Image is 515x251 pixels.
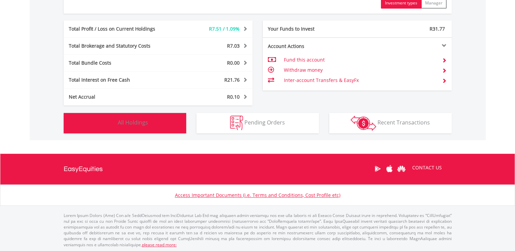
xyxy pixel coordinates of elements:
div: Total Interest on Free Cash [64,77,174,83]
td: Withdraw money [284,65,436,75]
div: Total Bundle Costs [64,60,174,66]
button: All Holdings [64,113,186,133]
a: please read more: [142,242,177,248]
span: R0.10 [227,94,240,100]
a: Huawei [396,158,407,179]
img: transactions-zar-wht.png [351,116,376,131]
a: EasyEquities [64,154,103,184]
a: Apple [384,158,396,179]
a: Google Play [372,158,384,179]
span: R31.77 [430,26,445,32]
img: holdings-wht.png [102,116,116,130]
span: All Holdings [118,119,148,126]
img: pending_instructions-wht.png [230,116,243,130]
span: R0.00 [227,60,240,66]
span: Recent Transactions [377,119,430,126]
a: CONTACT US [407,158,447,177]
td: Inter-account Transfers & EasyFx [284,75,436,85]
div: Account Actions [263,43,357,50]
span: R21.76 [224,77,240,83]
div: Total Brokerage and Statutory Costs [64,43,174,49]
span: R7.51 / 1.09% [209,26,240,32]
button: Recent Transactions [329,113,452,133]
p: Lorem Ipsum Dolors (Ame) Con a/e SeddOeiusmod tem InciDiduntut Lab Etd mag aliquaen admin veniamq... [64,213,452,248]
span: R7.03 [227,43,240,49]
button: Pending Orders [196,113,319,133]
div: Total Profit / Loss on Current Holdings [64,26,174,32]
div: Your Funds to Invest [263,26,357,32]
div: Net Accrual [64,94,174,100]
a: Access Important Documents (i.e. Terms and Conditions, Cost Profile etc) [175,192,340,198]
span: Pending Orders [244,119,285,126]
td: Fund this account [284,55,436,65]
